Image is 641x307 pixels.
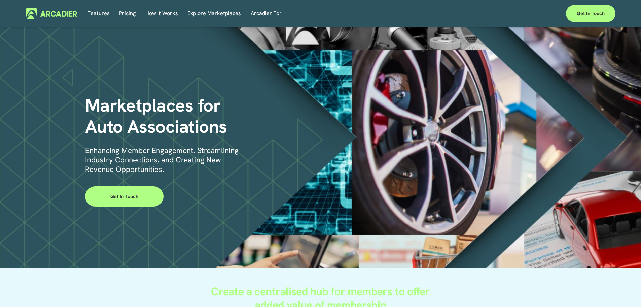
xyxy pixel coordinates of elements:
[566,5,615,22] a: Get in touch
[87,8,110,19] a: Features
[251,9,282,18] span: Arcadier For
[187,8,241,19] a: Explore Marketplaces
[145,8,178,19] a: folder dropdown
[251,8,282,19] a: folder dropdown
[145,9,178,18] span: How It Works
[85,146,241,174] span: Enhancing Member Engagement, Streamlining Industry Connections, and Creating New Revenue Opportun...
[85,94,227,138] span: Marketplaces for Auto Associations
[85,186,164,207] a: Get in Touch
[119,8,136,19] a: Pricing
[26,8,77,19] img: Arcadier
